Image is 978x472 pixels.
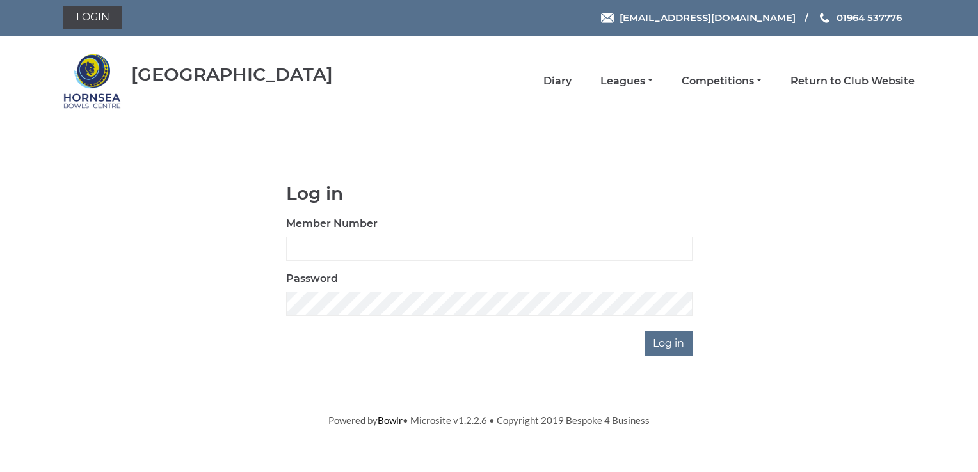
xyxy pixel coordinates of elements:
label: Member Number [286,216,378,232]
h1: Log in [286,184,693,203]
a: Bowlr [378,414,403,426]
a: Leagues [600,74,653,88]
a: Diary [543,74,572,88]
a: Email [EMAIL_ADDRESS][DOMAIN_NAME] [601,10,796,25]
a: Phone us 01964 537776 [818,10,902,25]
img: Hornsea Bowls Centre [63,52,121,110]
a: Competitions [682,74,762,88]
input: Log in [645,331,693,356]
label: Password [286,271,338,287]
a: Return to Club Website [790,74,915,88]
span: 01964 537776 [837,12,902,24]
span: [EMAIL_ADDRESS][DOMAIN_NAME] [620,12,796,24]
span: Powered by • Microsite v1.2.2.6 • Copyright 2019 Bespoke 4 Business [328,414,650,426]
img: Email [601,13,614,23]
a: Login [63,6,122,29]
img: Phone us [820,13,829,23]
div: [GEOGRAPHIC_DATA] [131,65,333,84]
